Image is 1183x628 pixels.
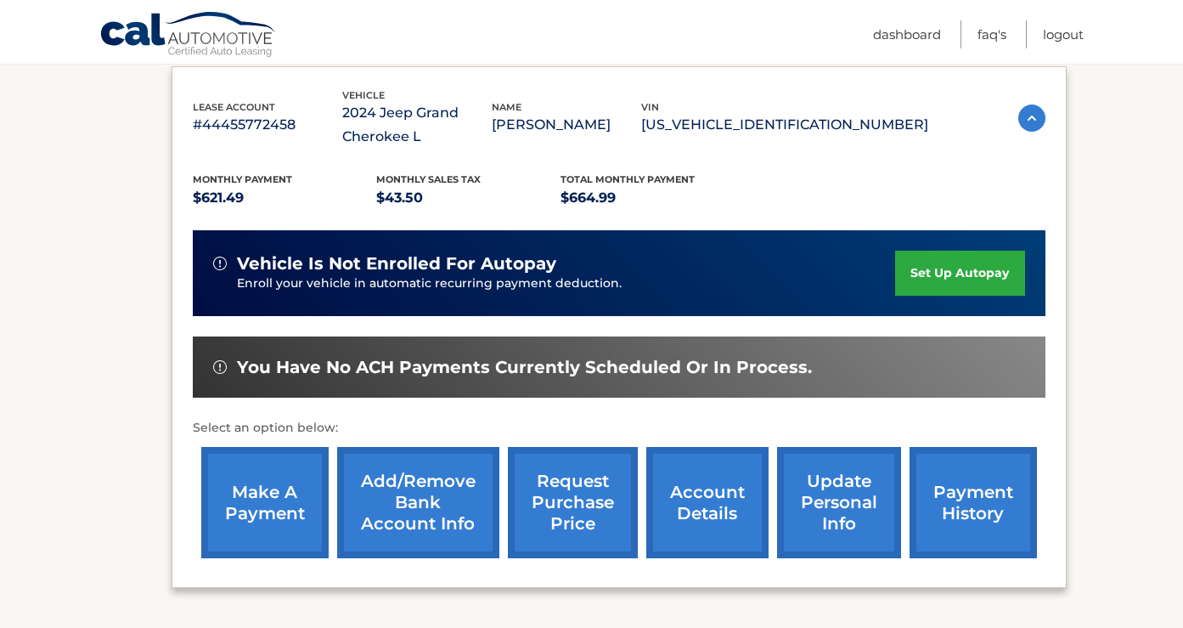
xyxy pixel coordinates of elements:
[237,357,812,378] span: You have no ACH payments currently scheduled or in process.
[561,173,695,185] span: Total Monthly Payment
[213,360,227,374] img: alert-white.svg
[237,253,556,274] span: vehicle is not enrolled for autopay
[873,20,941,48] a: Dashboard
[193,173,292,185] span: Monthly Payment
[1043,20,1084,48] a: Logout
[201,447,329,558] a: make a payment
[977,20,1006,48] a: FAQ's
[193,418,1045,438] p: Select an option below:
[342,101,492,149] p: 2024 Jeep Grand Cherokee L
[376,173,481,185] span: Monthly sales Tax
[492,101,521,113] span: name
[561,186,745,210] p: $664.99
[641,113,928,137] p: [US_VEHICLE_IDENTIFICATION_NUMBER]
[1018,105,1045,132] img: accordion-active.svg
[910,447,1037,558] a: payment history
[376,186,561,210] p: $43.50
[337,447,499,558] a: Add/Remove bank account info
[492,113,641,137] p: [PERSON_NAME]
[213,257,227,270] img: alert-white.svg
[777,447,901,558] a: update personal info
[99,11,278,60] a: Cal Automotive
[193,101,275,113] span: lease account
[641,101,659,113] span: vin
[193,113,342,137] p: #44455772458
[342,89,385,101] span: vehicle
[895,251,1024,296] a: set up autopay
[508,447,638,558] a: request purchase price
[646,447,769,558] a: account details
[237,274,896,293] p: Enroll your vehicle in automatic recurring payment deduction.
[193,186,377,210] p: $621.49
